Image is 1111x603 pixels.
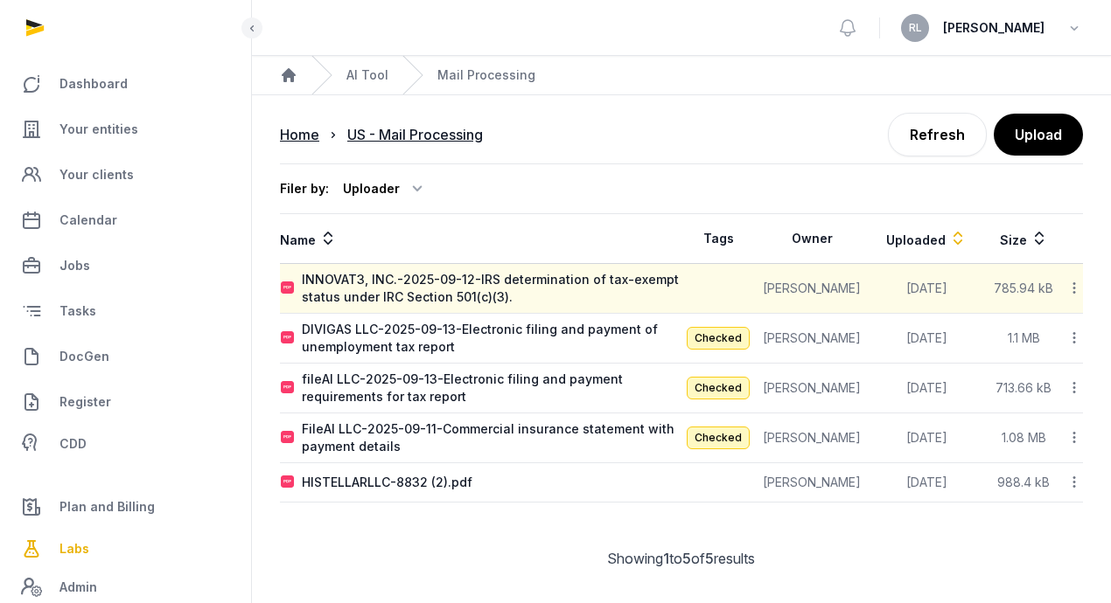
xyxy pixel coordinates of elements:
span: 5 [682,550,691,567]
span: Your clients [59,164,134,185]
img: pdf.svg [281,431,295,445]
a: Refresh [888,113,987,156]
button: RL [901,14,929,42]
span: Admin [59,577,97,598]
span: Dashboard [59,73,128,94]
a: Register [14,381,237,423]
span: [DATE] [906,430,947,445]
a: DocGen [14,336,237,378]
a: Labs [14,528,237,570]
span: Jobs [59,255,90,276]
td: 785.94 kB [984,264,1063,314]
span: [DATE] [906,475,947,489]
span: Checked [687,377,750,399]
th: Size [984,214,1063,264]
div: Filer by: [280,180,329,198]
div: FileAI LLC-2025-09-11-Commercial insurance statement with payment details [302,420,681,455]
nav: Breadcrumb [280,114,681,156]
a: Jobs [14,245,237,287]
span: [DATE] [906,380,947,395]
span: [PERSON_NAME] [943,17,1045,38]
a: CDD [14,426,237,461]
a: Plan and Billing [14,486,237,528]
span: Labs [59,538,89,559]
td: 713.66 kB [984,364,1063,413]
td: 1.08 MB [984,413,1063,463]
td: [PERSON_NAME] [755,314,869,364]
span: CDD [59,433,87,454]
span: DocGen [59,346,109,367]
div: US - Mail Processing [347,124,483,145]
span: RL [909,23,922,33]
a: Calendar [14,199,237,241]
div: HISTELLARLLC-8832 (2).pdf [302,474,472,491]
span: Mail Processing [437,66,535,84]
div: fileAI LLC-2025-09-13-Electronic filing and payment requirements for tax report [302,371,681,405]
img: pdf.svg [281,281,295,295]
span: Plan and Billing [59,496,155,517]
td: [PERSON_NAME] [755,364,869,413]
a: Dashboard [14,63,237,105]
div: Showing to of results [280,548,1083,569]
span: 1 [663,550,669,567]
span: Register [59,392,111,412]
div: DIVIGAS LLC-2025-09-13-Electronic filing and payment of unemployment tax report [302,321,681,356]
nav: Breadcrumb [252,56,1111,95]
th: Tags [681,214,755,264]
th: Owner [755,214,869,264]
div: Uploader [343,175,428,203]
td: [PERSON_NAME] [755,463,869,502]
th: Name [280,214,681,264]
th: Uploaded [869,214,984,264]
span: Calendar [59,210,117,231]
div: INNOVAT3, INC.-2025-09-12-IRS determination of tax-exempt status under IRC Section 501(c)(3). [302,271,681,306]
img: pdf.svg [281,331,295,345]
button: Upload [994,114,1083,156]
span: Tasks [59,301,96,322]
span: Your entities [59,119,138,140]
span: Checked [687,327,750,350]
td: 1.1 MB [984,314,1063,364]
td: [PERSON_NAME] [755,413,869,463]
a: AI Tool [346,66,388,84]
span: [DATE] [906,330,947,345]
a: Tasks [14,290,237,332]
span: [DATE] [906,281,947,295]
td: 988.4 kB [984,463,1063,502]
img: pdf.svg [281,475,295,489]
td: [PERSON_NAME] [755,264,869,314]
a: Your clients [14,154,237,196]
a: Your entities [14,108,237,150]
span: Checked [687,426,750,449]
div: Home [280,124,319,145]
span: 5 [705,550,714,567]
img: pdf.svg [281,381,295,395]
